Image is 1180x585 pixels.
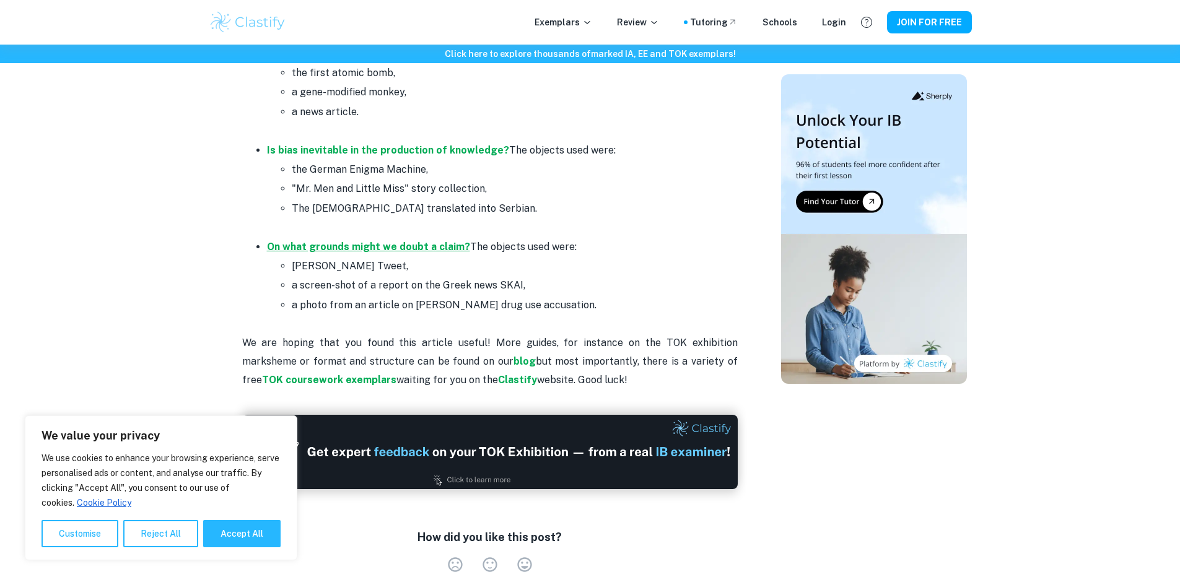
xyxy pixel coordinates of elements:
p: The objects used were: [267,141,738,160]
a: Cookie Policy [76,497,132,508]
button: Accept All [203,520,281,547]
button: JOIN FOR FREE [887,11,972,33]
h6: Click here to explore thousands of marked IA, EE and TOK exemplars ! [2,47,1178,61]
button: Customise [42,520,118,547]
p: a photo from an article on [PERSON_NAME] drug use accusation. [292,296,738,314]
button: Reject All [123,520,198,547]
a: blog [514,355,536,367]
p: [PERSON_NAME] Tweet, [292,257,738,275]
p: The objects used were: [267,238,738,256]
p: Review [617,15,659,29]
a: TOK coursework exemplars [262,374,396,386]
h6: How did you like this post? [417,529,562,546]
div: We value your privacy [25,415,297,560]
img: Clastify logo [209,10,287,35]
a: Login [822,15,846,29]
p: the first atomic bomb, [292,64,738,82]
p: We use cookies to enhance your browsing experience, serve personalised ads or content, and analys... [42,451,281,510]
p: Exemplars [535,15,592,29]
p: The [DEMOGRAPHIC_DATA] translated into Serbian. [292,199,738,218]
p: a screen-shot of a report on the Greek news SKAI, [292,276,738,295]
a: Is bias inevitable in the production of knowledge? [267,144,509,156]
p: the German Enigma Machine, [292,160,738,179]
a: Tutoring [690,15,738,29]
a: Schools [763,15,797,29]
p: a gene-modified monkey, [292,83,738,102]
button: Help and Feedback [856,12,877,33]
a: Clastify [498,374,537,386]
p: We value your privacy [42,428,281,443]
img: Ad [242,415,738,489]
a: On what grounds might we doubt a claim? [267,241,470,253]
p: "Mr. Men and Little Miss" story collection, [292,180,738,198]
img: Thumbnail [781,74,967,384]
p: We are hoping that you found this article useful! More guides, for instance on the TOK exhibition... [242,314,738,390]
p: a news article. [292,103,738,121]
